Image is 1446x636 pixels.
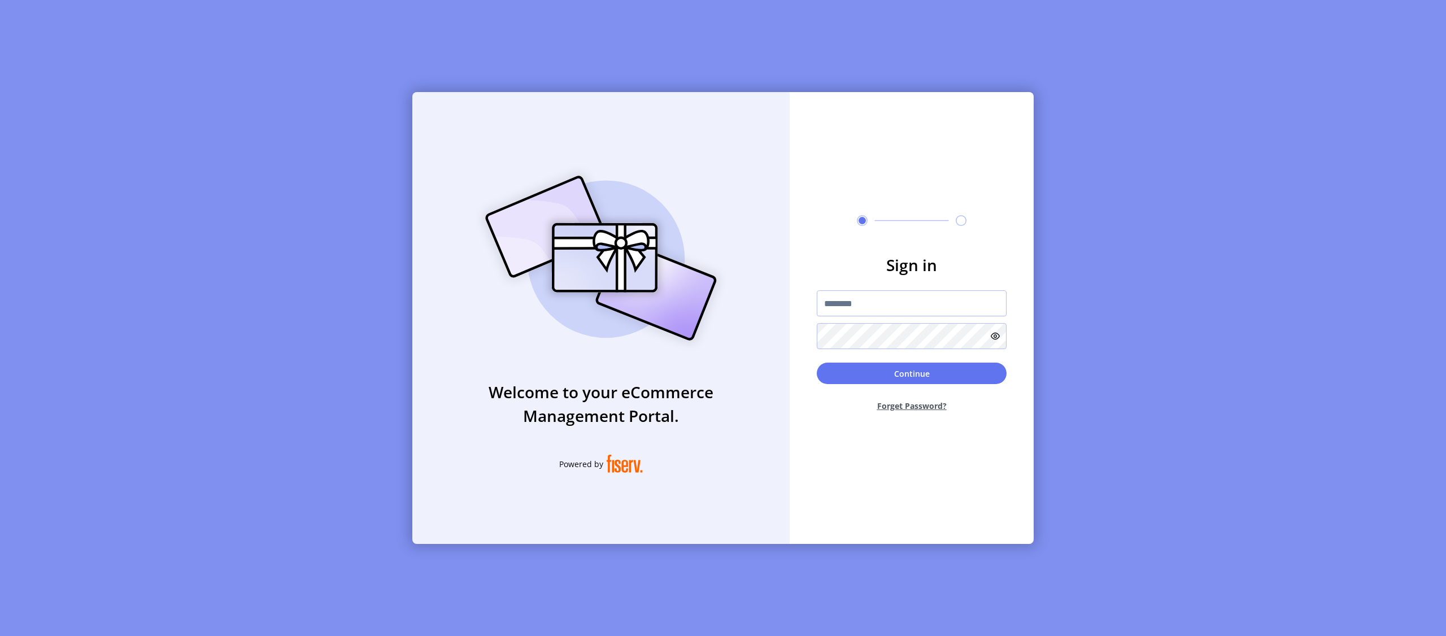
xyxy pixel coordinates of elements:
span: Powered by [559,458,603,470]
button: Continue [817,363,1007,384]
img: card_Illustration.svg [468,163,734,353]
h3: Sign in [817,253,1007,277]
button: Forget Password? [817,391,1007,421]
h3: Welcome to your eCommerce Management Portal. [412,380,790,428]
